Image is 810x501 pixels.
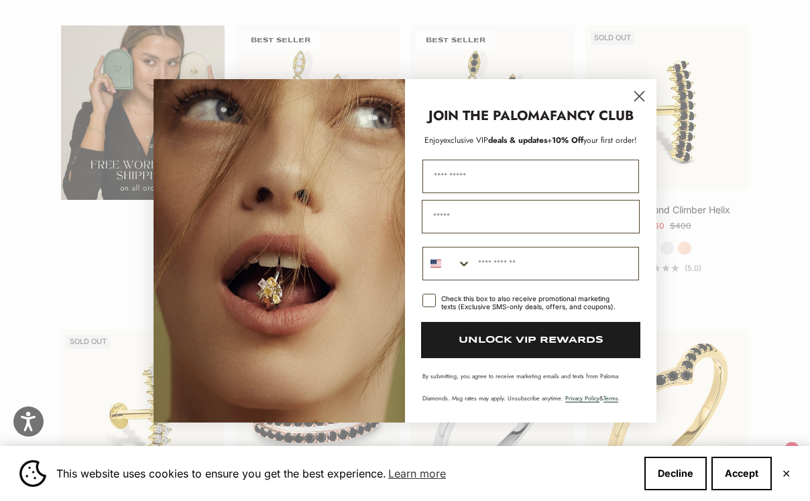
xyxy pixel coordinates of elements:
[547,134,637,146] span: + your first order!
[443,134,547,146] span: deals & updates
[711,457,772,490] button: Accept
[603,394,618,402] a: Terms
[782,469,791,478] button: Close
[430,258,441,269] img: United States
[565,394,620,402] span: & .
[424,134,443,146] span: Enjoy
[423,247,471,280] button: Search Countries
[56,463,634,484] span: This website uses cookies to ensure you get the best experience.
[565,394,599,402] a: Privacy Policy
[422,160,639,193] input: First Name
[550,106,634,125] strong: FANCY CLUB
[154,79,405,423] img: Loading...
[422,372,639,402] p: By submitting, you agree to receive marketing emails and texts from Paloma Diamonds. Msg rates ma...
[441,294,623,311] div: Check this box to also receive promotional marketing texts (Exclusive SMS-only deals, offers, and...
[628,85,651,108] button: Close dialog
[644,457,707,490] button: Decline
[428,106,550,125] strong: JOIN THE PALOMA
[386,463,448,484] a: Learn more
[443,134,488,146] span: exclusive VIP
[552,134,583,146] span: 10% Off
[421,322,640,358] button: UNLOCK VIP REWARDS
[19,460,46,487] img: Cookie banner
[422,200,640,233] input: Email
[471,247,638,280] input: Phone Number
